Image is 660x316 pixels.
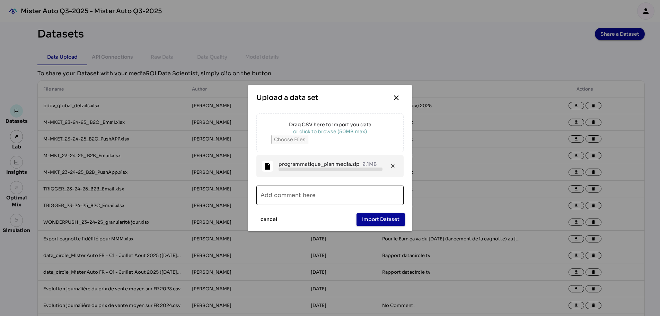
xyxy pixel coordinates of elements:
div: programmatique_plan media.zip [279,161,360,168]
button: Import Dataset [357,213,405,226]
input: Add comment here [261,186,399,205]
i: close [392,94,401,102]
i: insert_drive_file [262,161,273,172]
span: Import Dataset [362,215,399,223]
button: cancel [255,213,283,226]
div: Upload a data set [256,93,318,103]
span: cancel [261,215,277,223]
i: close [390,163,396,169]
div: 2.1MB [362,161,377,168]
div: or click to browse (50MB max) [271,128,389,135]
div: Drag CSV here to import you data [271,121,389,128]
